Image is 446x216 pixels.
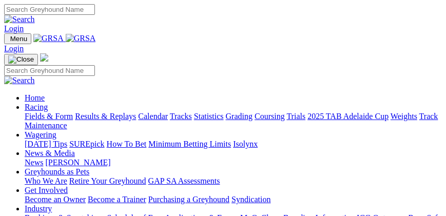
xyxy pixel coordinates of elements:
[25,195,86,204] a: Become an Owner
[25,149,75,158] a: News & Media
[45,158,110,167] a: [PERSON_NAME]
[25,112,73,121] a: Fields & Form
[25,112,438,130] a: Track Maintenance
[4,76,35,85] img: Search
[25,176,67,185] a: Who We Are
[25,176,442,186] div: Greyhounds as Pets
[25,158,442,167] div: News & Media
[40,53,48,62] img: logo-grsa-white.png
[25,167,89,176] a: Greyhounds as Pets
[138,112,168,121] a: Calendar
[25,140,67,148] a: [DATE] Tips
[4,15,35,24] img: Search
[25,195,442,204] div: Get Involved
[25,140,442,149] div: Wagering
[33,34,64,43] img: GRSA
[307,112,389,121] a: 2025 TAB Adelaide Cup
[194,112,224,121] a: Statistics
[4,54,38,65] button: Toggle navigation
[255,112,285,121] a: Coursing
[25,112,442,130] div: Racing
[4,24,24,33] a: Login
[25,103,48,111] a: Racing
[25,158,43,167] a: News
[66,34,96,43] img: GRSA
[148,140,231,148] a: Minimum Betting Limits
[25,204,52,213] a: Industry
[4,4,95,15] input: Search
[231,195,270,204] a: Syndication
[391,112,417,121] a: Weights
[25,186,68,194] a: Get Involved
[8,55,34,64] img: Close
[25,130,56,139] a: Wagering
[4,33,31,44] button: Toggle navigation
[148,176,220,185] a: GAP SA Assessments
[69,140,104,148] a: SUREpick
[4,65,95,76] input: Search
[233,140,258,148] a: Isolynx
[226,112,253,121] a: Grading
[107,140,147,148] a: How To Bet
[75,112,136,121] a: Results & Replays
[69,176,146,185] a: Retire Your Greyhound
[148,195,229,204] a: Purchasing a Greyhound
[170,112,192,121] a: Tracks
[25,93,45,102] a: Home
[10,35,27,43] span: Menu
[4,44,24,53] a: Login
[88,195,146,204] a: Become a Trainer
[286,112,305,121] a: Trials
